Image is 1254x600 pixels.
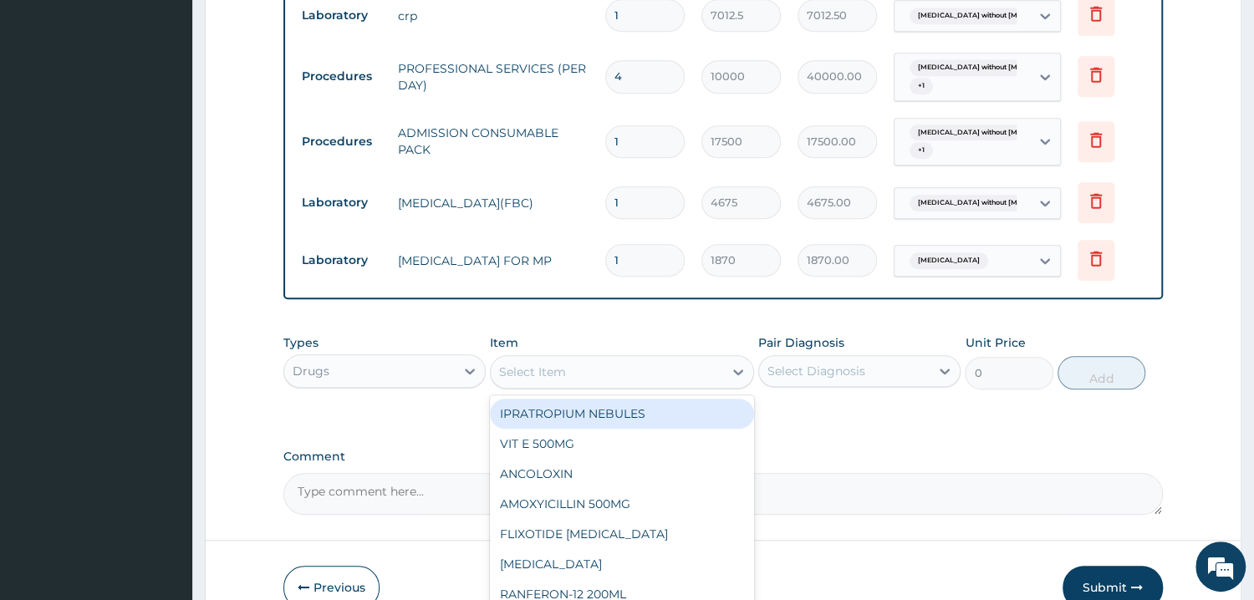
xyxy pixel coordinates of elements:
img: d_794563401_company_1708531726252_794563401 [31,84,68,125]
span: [MEDICAL_DATA] without [MEDICAL_DATA] [910,8,1078,24]
div: Chat with us now [87,94,281,115]
div: AMOXYICILLIN 500MG [490,489,754,519]
label: Pair Diagnosis [758,334,844,351]
span: [MEDICAL_DATA] without [MEDICAL_DATA] [910,195,1078,211]
div: FLIXOTIDE [MEDICAL_DATA] [490,519,754,549]
label: Item [490,334,518,351]
label: Comment [283,450,1163,464]
td: Laboratory [293,187,390,218]
td: [MEDICAL_DATA](FBC) [390,186,597,220]
div: IPRATROPIUM NEBULES [490,399,754,429]
div: VIT E 500MG [490,429,754,459]
label: Types [283,336,319,350]
label: Unit Price [965,334,1025,351]
span: + 1 [910,142,933,159]
span: + 1 [910,78,933,94]
span: [MEDICAL_DATA] without [MEDICAL_DATA] [910,125,1078,141]
td: Procedures [293,61,390,92]
textarea: Type your message and hit 'Enter' [8,412,319,470]
button: Add [1058,356,1145,389]
td: ADMISSION CONSUMABLE PACK [390,116,597,166]
div: ANCOLOXIN [490,459,754,489]
span: [MEDICAL_DATA] without [MEDICAL_DATA] [910,59,1078,76]
span: [MEDICAL_DATA] [910,252,988,269]
td: Laboratory [293,245,390,276]
div: Minimize live chat window [274,8,314,48]
div: [MEDICAL_DATA] [490,549,754,579]
td: Procedures [293,126,390,157]
div: Select Diagnosis [767,363,865,379]
td: [MEDICAL_DATA] FOR MP [390,244,597,277]
span: We're online! [97,188,231,357]
div: Drugs [293,363,329,379]
td: PROFESSIONAL SERVICES (PER DAY) [390,52,597,102]
div: Select Item [499,364,566,380]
